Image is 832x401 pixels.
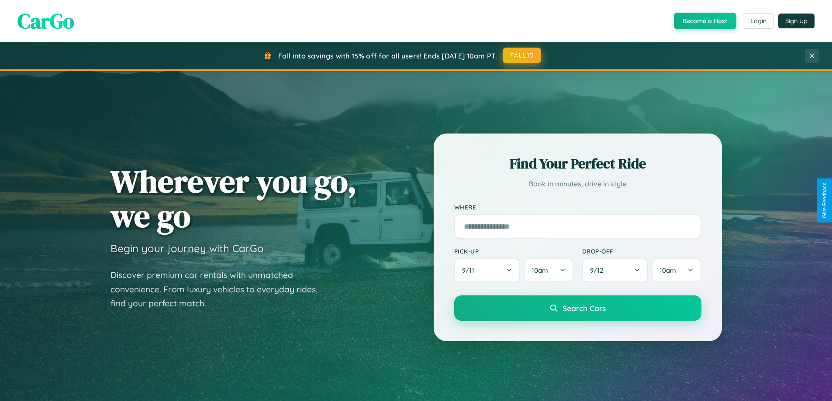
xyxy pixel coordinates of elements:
button: Login [743,13,774,29]
button: 9/12 [582,258,649,282]
span: 10am [532,266,548,274]
button: 10am [524,258,573,282]
p: Discover premium car rentals with unmatched convenience. From luxury vehicles to everyday rides, ... [110,268,329,311]
span: 9 / 11 [462,266,479,274]
span: 9 / 12 [590,266,608,274]
label: Pick-up [454,247,573,255]
button: 9/11 [454,258,521,282]
button: Become a Host [674,13,736,29]
label: Where [454,203,701,211]
h3: Begin your journey with CarGo [110,242,264,255]
span: Search Cars [563,303,606,313]
button: 10am [652,258,701,282]
label: Drop-off [582,247,701,255]
h1: Wherever you go, we go [110,164,357,233]
div: Give Feedback [822,183,828,218]
button: FALL15 [503,48,541,63]
h2: Find Your Perfect Ride [454,154,701,173]
span: Fall into savings with 15% off for all users! Ends [DATE] 10am PT. [278,51,497,60]
button: Search Cars [454,295,701,321]
span: 10am [659,266,676,274]
span: CarGo [17,7,74,35]
button: Sign Up [778,14,815,28]
p: Book in minutes, drive in style [454,178,701,190]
